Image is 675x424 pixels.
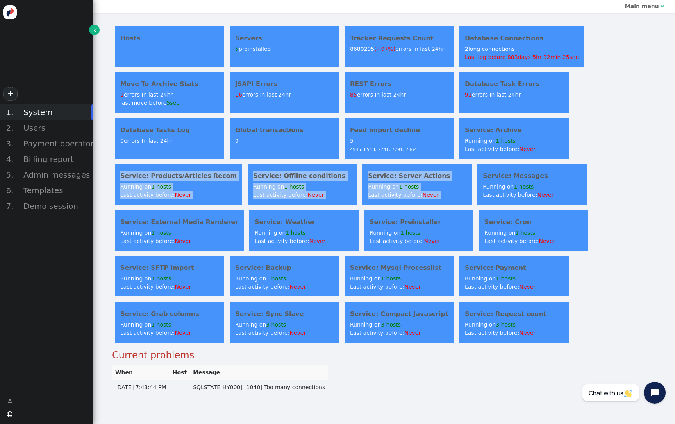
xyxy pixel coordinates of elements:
[235,309,334,319] h4: Service: Sync Slave
[3,5,17,19] img: logo-icon.svg
[309,238,326,244] span: Never
[496,138,516,144] a: 1 hosts
[370,217,468,227] h4: Service: Preinstaller
[235,322,286,328] span: Running on
[235,45,334,53] div: preinstalled
[465,79,563,89] h4: Database Task Errors
[120,329,219,337] div: Last activity before:
[235,275,286,282] span: Running on
[423,192,439,198] span: Never
[235,329,334,337] div: Last activity before:
[120,263,219,273] h4: Service: SFTP import
[465,34,579,43] h4: Database Connections
[120,237,238,245] div: Last activity before:
[255,237,353,245] div: Last activity before:
[519,284,536,290] span: Never
[350,309,448,319] h4: Service: Compact Javascript
[120,183,171,190] span: Running on
[404,330,421,336] span: Never
[539,238,555,244] span: Never
[368,183,419,190] span: Running on
[350,275,401,282] span: Running on
[235,138,239,144] span: 0
[404,284,421,290] span: Never
[465,45,579,61] div: long connections
[308,192,324,198] span: Never
[120,322,171,328] span: Running on
[483,191,581,199] div: Last activity before:
[370,230,420,236] span: Running on
[120,275,171,282] span: Running on
[190,380,328,395] td: SQLSTATE[HY000] [1040] Too many connections
[537,192,554,198] span: Never
[120,171,237,181] h4: Service: Products/Articles Recom
[350,79,448,89] h4: REST Errors
[235,263,334,273] h4: Service: Backup
[120,126,219,135] h4: Database Tasks Log
[20,167,93,183] div: Admin messages
[190,365,328,380] th: Message
[253,191,352,199] div: Last activity before:
[400,230,420,236] a: 1 hosts
[399,183,419,190] a: 1 hosts
[151,183,171,190] a: 1 hosts
[519,330,536,336] span: Never
[368,171,466,181] h4: Service: Server Actions
[350,147,417,152] span: 4545, 6548, 7741, 7791, 7864
[350,34,448,43] h4: Tracker Requests Count
[20,104,93,120] div: System
[424,238,441,244] span: Never
[465,309,563,319] h4: Service: Request count
[7,411,12,417] span: 
[20,198,93,214] div: Demo session
[20,183,93,198] div: Templates
[350,322,401,328] span: Running on
[235,91,334,99] div: errors In last 24hr
[484,237,583,245] div: Last activity before:
[465,92,472,98] span: 91
[112,380,170,395] td: [DATE] 7:43:44 PM
[175,238,191,244] span: Never
[120,230,171,236] span: Running on
[235,46,239,52] span: 5
[175,192,191,198] span: Never
[151,322,171,328] a: 1 hosts
[289,284,306,290] span: Never
[514,183,534,190] a: 1 hosts
[120,91,219,99] div: errors In last 24hr
[496,322,516,328] a: 3 hosts
[120,283,219,291] div: Last activity before:
[483,183,534,190] span: Running on
[255,217,353,227] h4: Service: Weather
[20,151,93,167] div: Billing report
[120,79,219,89] h4: Move To Archive Stats
[120,138,124,144] span: 0
[465,91,563,99] div: errors In last 24hr
[266,322,286,328] a: 3 hosts
[496,275,516,282] a: 1 hosts
[20,120,93,136] div: Users
[381,275,401,282] a: 1 hosts
[350,45,448,53] div: errors In last 24hr
[120,217,238,227] h4: Service: External Media Renderer
[350,91,448,99] div: errors In last 24hr
[112,365,170,380] th: When
[350,263,448,273] h4: Service: Mysql Processlist
[235,126,334,135] h4: Global transactions
[284,183,304,190] a: 1 hosts
[661,4,664,9] span: 
[484,217,583,227] h4: Service: Cron
[7,397,12,405] span: 
[120,99,219,107] div: last move before
[166,100,179,106] span: 5sec
[112,348,656,362] h3: Current problems
[374,46,395,52] span: (+97%)
[484,230,535,236] span: Running on
[465,126,563,135] h4: Service: Archive
[286,230,305,236] a: 1 hosts
[368,191,466,199] div: Last activity before:
[120,309,219,319] h4: Service: Grab columns
[94,26,97,34] span: 
[120,92,124,98] span: 1
[2,394,18,408] a: 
